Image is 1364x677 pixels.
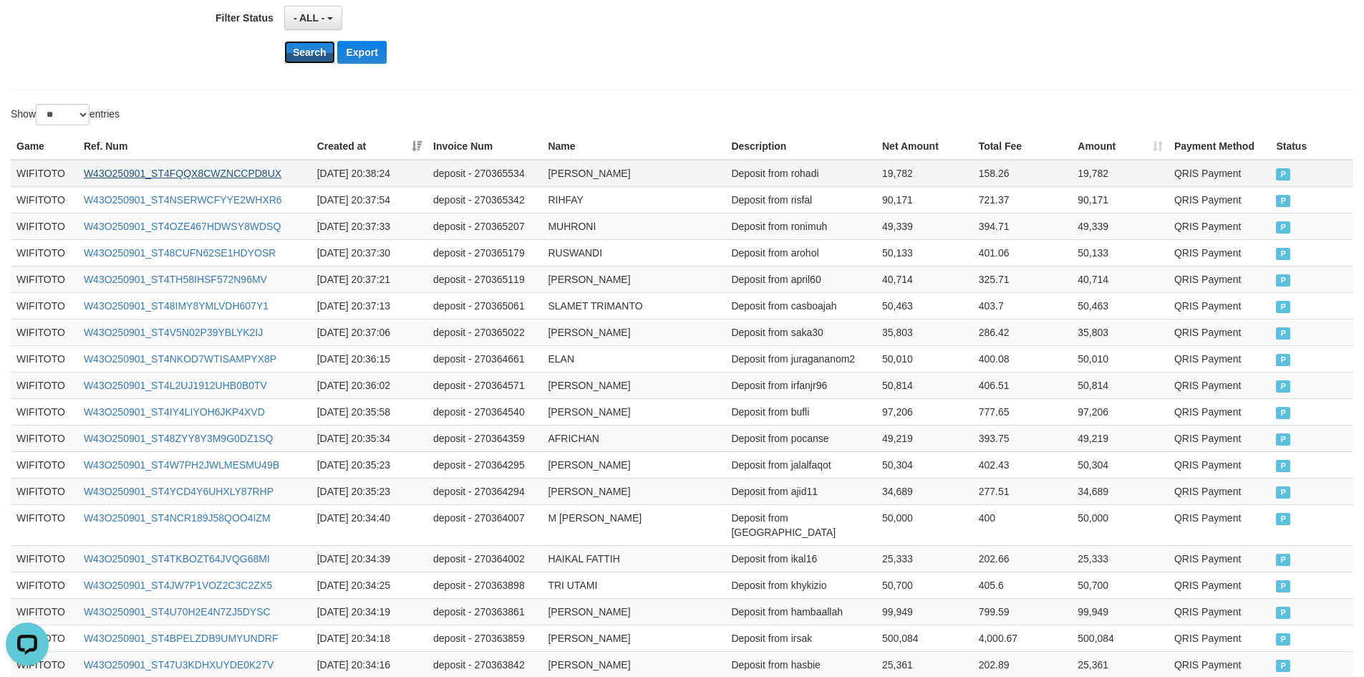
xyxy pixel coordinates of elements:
td: [DATE] 20:37:21 [311,266,427,292]
td: [DATE] 20:35:34 [311,425,427,451]
a: W43O250901_ST4BPELZDB9UMYUNDRF [84,633,279,644]
td: WIFITOTO [11,239,78,266]
td: deposit - 270364661 [427,345,542,372]
td: QRIS Payment [1169,398,1270,425]
td: 50,304 [1072,451,1169,478]
td: 403.7 [973,292,1073,319]
td: 49,219 [1072,425,1169,451]
td: 401.06 [973,239,1073,266]
td: QRIS Payment [1169,625,1270,651]
td: deposit - 270365061 [427,292,542,319]
td: Deposit from rohadi [725,160,876,187]
td: Deposit from pocanse [725,425,876,451]
td: [DATE] 20:37:13 [311,292,427,319]
td: [DATE] 20:35:23 [311,478,427,504]
a: W43O250901_ST48IMY8YMLVDH607Y1 [84,300,269,312]
td: [DATE] 20:38:24 [311,160,427,187]
td: 405.6 [973,572,1073,598]
td: QRIS Payment [1169,451,1270,478]
td: AFRICHAN [542,425,725,451]
td: WIFITOTO [11,319,78,345]
td: Deposit from jalalfaqot [725,451,876,478]
td: 50,133 [876,239,973,266]
a: W43O250901_ST48ZYY8Y3M9G0DZ1SQ [84,433,274,444]
td: 50,814 [1072,372,1169,398]
th: Net Amount [876,133,973,160]
td: [DATE] 20:36:02 [311,372,427,398]
td: WIFITOTO [11,478,78,504]
td: deposit - 270365207 [427,213,542,239]
button: - ALL - [284,6,342,30]
td: 19,782 [1072,160,1169,187]
td: 393.75 [973,425,1073,451]
td: 90,171 [1072,186,1169,213]
button: Search [284,41,335,64]
td: deposit - 270365534 [427,160,542,187]
span: PAID [1276,513,1290,525]
td: 97,206 [1072,398,1169,425]
td: 500,084 [1072,625,1169,651]
td: WIFITOTO [11,398,78,425]
td: WIFITOTO [11,292,78,319]
td: [PERSON_NAME] [542,598,725,625]
td: [DATE] 20:37:06 [311,319,427,345]
td: QRIS Payment [1169,478,1270,504]
td: [DATE] 20:34:19 [311,598,427,625]
td: SLAMET TRIMANTO [542,292,725,319]
td: 19,782 [876,160,973,187]
td: Deposit from bufli [725,398,876,425]
span: PAID [1276,607,1290,619]
td: deposit - 270365342 [427,186,542,213]
a: W43O250901_ST4W7PH2JWLMESMU49B [84,459,279,471]
td: 50,000 [876,504,973,545]
td: 50,133 [1072,239,1169,266]
th: Created at: activate to sort column ascending [311,133,427,160]
td: 50,010 [876,345,973,372]
td: QRIS Payment [1169,545,1270,572]
span: PAID [1276,433,1290,446]
th: Ref. Num [78,133,311,160]
td: 4,000.67 [973,625,1073,651]
th: Status [1270,133,1353,160]
td: [DATE] 20:34:39 [311,545,427,572]
td: ELAN [542,345,725,372]
td: [PERSON_NAME] [542,372,725,398]
td: deposit - 270364002 [427,545,542,572]
td: 400 [973,504,1073,545]
td: 400.08 [973,345,1073,372]
td: WIFITOTO [11,545,78,572]
td: Deposit from juragananom2 [725,345,876,372]
td: 50,814 [876,372,973,398]
a: W43O250901_ST4V5N02P39YBLYK2IJ [84,327,263,338]
a: W43O250901_ST4JW7P1VOZ2C3C2ZX5 [84,580,272,591]
a: W43O250901_ST4YCD4Y6UHXLY87RHP [84,486,274,497]
td: QRIS Payment [1169,186,1270,213]
span: PAID [1276,354,1290,366]
th: Description [725,133,876,160]
td: [DATE] 20:34:25 [311,572,427,598]
td: TRI UTAMI [542,572,725,598]
td: WIFITOTO [11,598,78,625]
td: WIFITOTO [11,213,78,239]
td: 99,949 [876,598,973,625]
td: deposit - 270364571 [427,372,542,398]
td: QRIS Payment [1169,372,1270,398]
td: QRIS Payment [1169,598,1270,625]
td: deposit - 270363861 [427,598,542,625]
td: WIFITOTO [11,572,78,598]
td: [DATE] 20:34:40 [311,504,427,545]
span: PAID [1276,660,1290,672]
td: 721.37 [973,186,1073,213]
td: 35,803 [1072,319,1169,345]
td: 40,714 [1072,266,1169,292]
a: W43O250901_ST4NSERWCFYYE2WHXR6 [84,194,282,206]
th: Amount: activate to sort column ascending [1072,133,1169,160]
td: QRIS Payment [1169,572,1270,598]
td: QRIS Payment [1169,160,1270,187]
td: WIFITOTO [11,372,78,398]
a: W43O250901_ST4TH58IHSF572N96MV [84,274,267,285]
td: WIFITOTO [11,266,78,292]
a: W43O250901_ST47U3KDHXUYDE0K27V [84,659,274,671]
td: [DATE] 20:37:30 [311,239,427,266]
td: [PERSON_NAME] [542,625,725,651]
